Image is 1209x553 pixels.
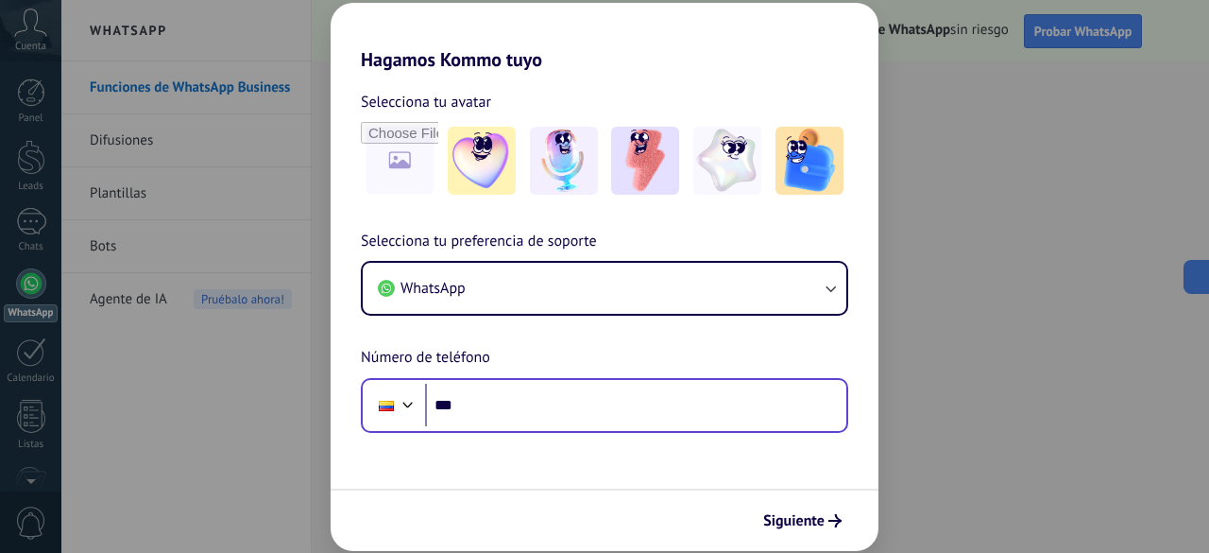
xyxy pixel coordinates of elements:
[693,127,761,195] img: -4.jpeg
[400,279,466,298] span: WhatsApp
[368,386,404,425] div: Colombia: + 57
[363,263,846,314] button: WhatsApp
[775,127,843,195] img: -5.jpeg
[361,230,597,254] span: Selecciona tu preferencia de soporte
[611,127,679,195] img: -3.jpeg
[361,90,491,114] span: Selecciona tu avatar
[448,127,516,195] img: -1.jpeg
[361,346,490,371] span: Número de teléfono
[530,127,598,195] img: -2.jpeg
[331,3,878,71] h2: Hagamos Kommo tuyo
[755,505,850,537] button: Siguiente
[763,514,825,527] span: Siguiente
